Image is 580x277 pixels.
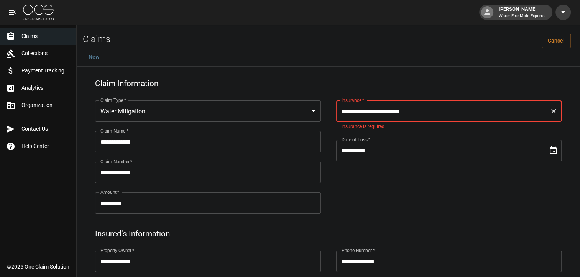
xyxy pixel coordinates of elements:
[21,125,70,133] span: Contact Us
[100,128,128,134] label: Claim Name
[542,34,571,48] a: Cancel
[21,142,70,150] span: Help Center
[23,5,54,20] img: ocs-logo-white-transparent.png
[21,67,70,75] span: Payment Tracking
[545,143,561,158] button: Choose date, selected date is Aug 14, 2025
[21,32,70,40] span: Claims
[95,100,321,122] div: Water Mitigation
[83,34,110,45] h2: Claims
[5,5,20,20] button: open drawer
[342,123,557,131] p: Insurance is required.
[21,101,70,109] span: Organization
[21,49,70,57] span: Collections
[77,48,111,66] button: New
[100,247,135,254] label: Property Owner
[499,13,545,20] p: Water Fire Mold Experts
[100,158,132,165] label: Claim Number
[342,247,375,254] label: Phone Number
[100,189,120,195] label: Amount
[77,48,580,66] div: dynamic tabs
[342,97,364,103] label: Insurance
[342,136,370,143] label: Date of Loss
[100,97,126,103] label: Claim Type
[7,263,69,270] div: © 2025 One Claim Solution
[496,5,548,19] div: [PERSON_NAME]
[548,106,559,116] button: Clear
[21,84,70,92] span: Analytics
